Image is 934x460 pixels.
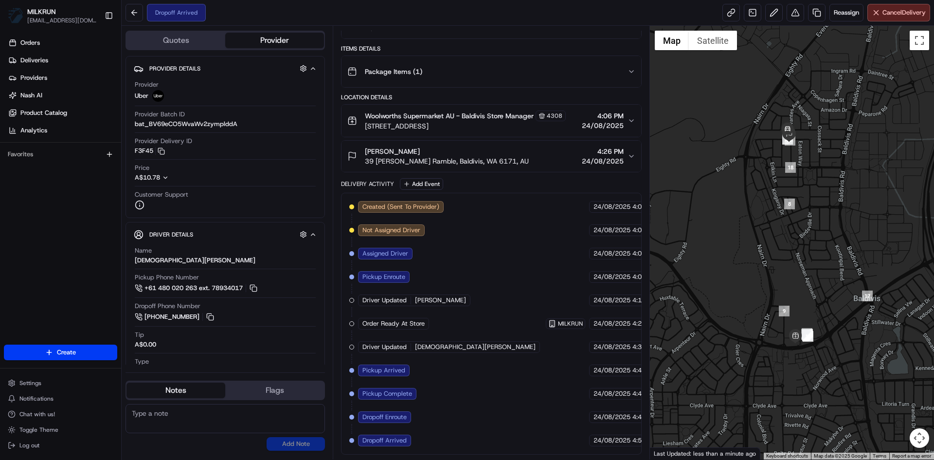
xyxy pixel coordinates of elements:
button: Map camera controls [910,428,929,448]
button: Log out [4,439,117,452]
div: 9 [779,306,790,316]
button: Flags [225,383,324,398]
span: MILKRUN [558,320,583,328]
span: Assigned Driver [362,249,408,258]
button: Package Items (1) [341,56,641,87]
a: Providers [4,70,121,86]
span: Log out [19,442,39,449]
button: MILKRUN [27,7,56,17]
button: CancelDelivery [867,4,930,21]
span: 4:03 PM AEST [632,249,674,258]
span: Chat with us! [19,410,55,418]
button: F3F45 [135,147,165,155]
span: Provider Delivery ID [135,137,192,146]
button: Driver Details [134,226,317,242]
button: Create [4,345,117,360]
button: Notes [126,383,225,398]
div: 14 [802,330,813,341]
div: Delivery Activity [341,180,394,188]
a: Terms (opens in new tab) [873,453,886,459]
img: Google [652,447,684,460]
span: 24/08/2025 [593,343,630,351]
span: +61 480 020 263 ext. 78934017 [144,284,243,293]
span: [PERSON_NAME] [365,147,420,156]
button: Notifications [4,392,117,405]
span: [PERSON_NAME] [415,296,466,305]
span: 4:45 PM AEST [632,366,674,375]
span: 4:02 PM AEST [632,202,674,211]
a: Product Catalog [4,105,121,121]
span: Driver Updated [362,343,407,351]
span: A$10.78 [135,173,160,182]
a: [PHONE_NUMBER] [135,312,216,322]
span: 24/08/2025 [593,436,630,445]
span: Providers [20,74,47,82]
a: Report a map error [892,453,931,459]
span: Price [135,164,149,172]
span: Customer Support [135,190,188,199]
div: 8 [784,199,795,209]
span: 24/08/2025 [593,366,630,375]
img: MILKRUN [8,8,23,23]
span: 4:26 PM [582,147,624,156]
span: Product Catalog [20,109,67,117]
span: 24/08/2025 [582,156,624,166]
button: Keyboard shortcuts [766,453,808,460]
span: 24/08/2025 [593,202,630,211]
span: Provider Details [149,65,200,73]
span: 4308 [547,112,562,120]
span: 4:45 PM AEST [632,389,674,398]
span: Pickup Arrived [362,366,405,375]
button: Chat with us! [4,407,117,421]
span: Settings [19,379,41,387]
div: 16 [803,331,813,342]
button: Show street map [655,31,689,50]
span: Dropoff Arrived [362,436,407,445]
span: Package Items ( 1 ) [365,67,422,76]
div: Items Details [341,45,641,53]
span: 4:06 PM [582,111,624,121]
div: 18 [785,162,796,173]
button: Quotes [126,33,225,48]
span: 24/08/2025 [593,413,630,422]
div: 6 [802,329,813,340]
span: Dropoff Enroute [362,413,407,422]
span: 24/08/2025 [593,319,630,328]
span: 4:02 PM AEST [632,226,674,235]
span: Orders [20,38,40,47]
span: Driver Updated [362,296,407,305]
span: Provider [135,80,159,89]
span: Notifications [19,395,54,403]
span: Map data ©2025 Google [814,453,867,459]
span: Reassign [834,8,859,17]
span: Dropoff Phone Number [135,302,200,311]
button: Settings [4,376,117,390]
span: Created (Sent To Provider) [362,202,439,211]
span: Driver Details [149,231,193,239]
span: Uber [135,92,148,100]
div: 17 [862,291,873,301]
span: Pickup Complete [362,389,412,398]
button: [PERSON_NAME]39 [PERSON_NAME] Ramble, Baldivis, WA 6171, AU4:26 PM24/08/2025 [341,141,641,172]
button: Woolworths Supermarket AU - Baldivis Store Manager4308[STREET_ADDRESS]4:06 PM24/08/2025 [341,105,641,137]
a: Deliveries [4,53,121,68]
span: 24/08/2025 [593,249,630,258]
span: 4:03 PM AEST [632,273,674,281]
div: A$0.00 [135,340,156,349]
a: +61 480 020 263 ext. 78934017 [135,283,259,294]
span: Not Assigned Driver [362,226,420,235]
span: Analytics [20,126,47,135]
span: Provider Batch ID [135,110,185,119]
span: Deliveries [20,56,48,65]
a: Open this area in Google Maps (opens a new window) [652,447,684,460]
button: Provider Details [134,60,317,76]
span: 4:15 PM AEST [632,296,674,305]
button: A$10.78 [135,173,220,182]
div: Favorites [4,147,117,162]
a: Orders [4,35,121,51]
span: 4:26 PM AEST [632,319,674,328]
div: 21 [782,134,793,145]
span: 4:50 PM AEST [632,436,674,445]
